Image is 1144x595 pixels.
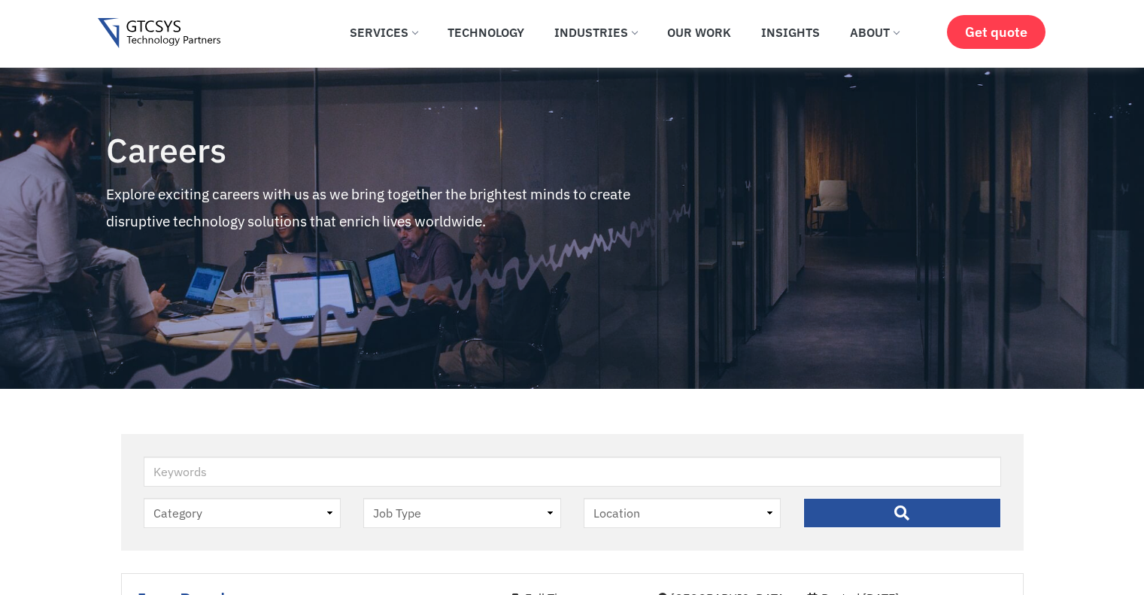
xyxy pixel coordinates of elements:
h4: Careers [106,132,684,169]
a: Get quote [947,15,1045,49]
input:  [803,498,1001,528]
input: Keywords [144,457,1001,487]
img: Gtcsys logo [98,18,220,49]
span: Get quote [965,24,1027,40]
a: Insights [750,16,831,49]
p: Explore exciting careers with us as we bring together the brightest minds to create disruptive te... [106,181,684,235]
a: About [839,16,910,49]
a: Industries [543,16,648,49]
a: Services [338,16,429,49]
a: Technology [436,16,536,49]
a: Our Work [656,16,742,49]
